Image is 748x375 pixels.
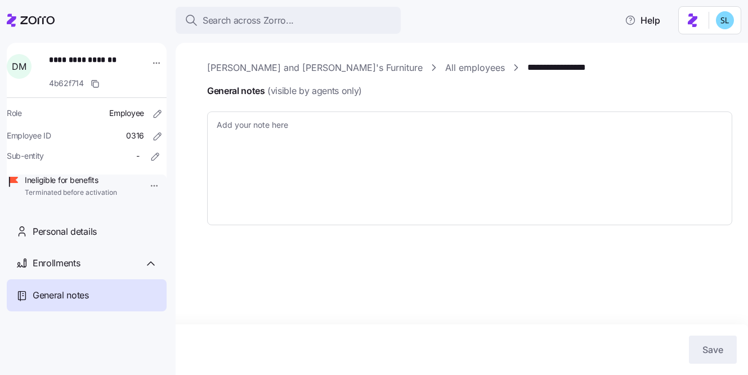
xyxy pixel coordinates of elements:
button: Search across Zorro... [176,7,401,34]
span: Employee ID [7,130,51,141]
span: - [136,150,140,162]
span: Personal details [33,225,97,239]
span: 4b62f714 [49,78,84,89]
span: Help [625,14,660,27]
span: General notes [207,84,362,98]
span: Save [702,343,723,356]
span: Terminated before activation [25,188,117,198]
span: D M [12,62,26,71]
span: Role [7,108,22,119]
button: Help [616,9,669,32]
span: General notes [33,288,89,302]
span: (visible by agents only) [267,84,362,98]
a: [PERSON_NAME] and [PERSON_NAME]'s Furniture [207,61,423,75]
button: Save [689,336,737,364]
span: Ineligible for benefits [25,175,117,186]
span: Sub-entity [7,150,44,162]
span: 0316 [126,130,144,141]
span: Employee [109,108,144,119]
a: All employees [445,61,505,75]
span: Search across Zorro... [203,14,294,28]
img: 7c620d928e46699fcfb78cede4daf1d1 [716,11,734,29]
span: Enrollments [33,256,80,270]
